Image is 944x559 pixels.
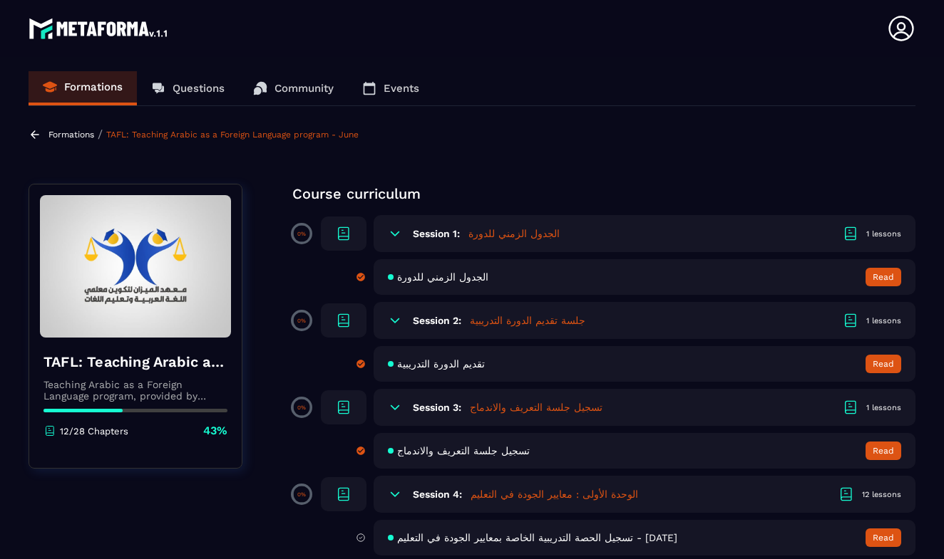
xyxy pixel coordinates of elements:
button: Read [866,442,901,460]
p: 0% [297,318,306,324]
p: Formations [64,80,123,93]
h5: الجدول الزمني للدورة [468,226,560,241]
h5: الوحدة الأولى : معايير الجودة في التعليم [471,487,638,501]
p: 0% [297,231,306,237]
h4: TAFL: Teaching Arabic as a Foreign Language program - June [43,352,227,372]
h5: تسجيل جلسة التعريف والاندماج [470,400,602,414]
a: Questions [137,71,239,105]
p: Teaching Arabic as a Foreign Language program, provided by AlMeezan Academy in the [GEOGRAPHIC_DATA] [43,379,227,402]
h6: Session 1: [413,228,460,239]
a: Community [239,71,348,105]
button: Read [866,268,901,286]
div: 1 lessons [866,315,901,326]
p: Community [275,82,334,95]
p: Course curriculum [292,184,915,204]
div: 12 lessons [862,489,901,500]
h6: Session 4: [413,489,462,500]
span: / [98,127,103,141]
p: 43% [203,423,227,439]
span: تقديم الدورة التدريبية [397,358,485,370]
span: تسجيل جلسة التعريف والاندماج [397,445,530,456]
button: Read [866,528,901,547]
span: تسجيل الحصة التدريبية الخاصة بمعايير الجودة في التعليم - [DATE] [397,532,677,543]
p: Questions [173,82,225,95]
a: TAFL: Teaching Arabic as a Foreign Language program - June [106,130,359,140]
span: الجدول الزمني للدورة [397,271,488,283]
p: 12/28 Chapters [60,426,128,437]
img: logo [29,14,170,43]
h6: Session 2: [413,315,461,326]
a: Formations [48,130,94,140]
h5: جلسة تقديم الدورة التدريبية [470,313,585,328]
p: 0% [297,404,306,411]
p: 0% [297,491,306,498]
h6: Session 3: [413,402,461,413]
p: Events [384,82,419,95]
a: Formations [29,71,137,105]
div: 1 lessons [866,402,901,413]
div: 1 lessons [866,229,901,239]
a: Events [348,71,433,105]
img: banner [40,195,231,338]
button: Read [866,355,901,373]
